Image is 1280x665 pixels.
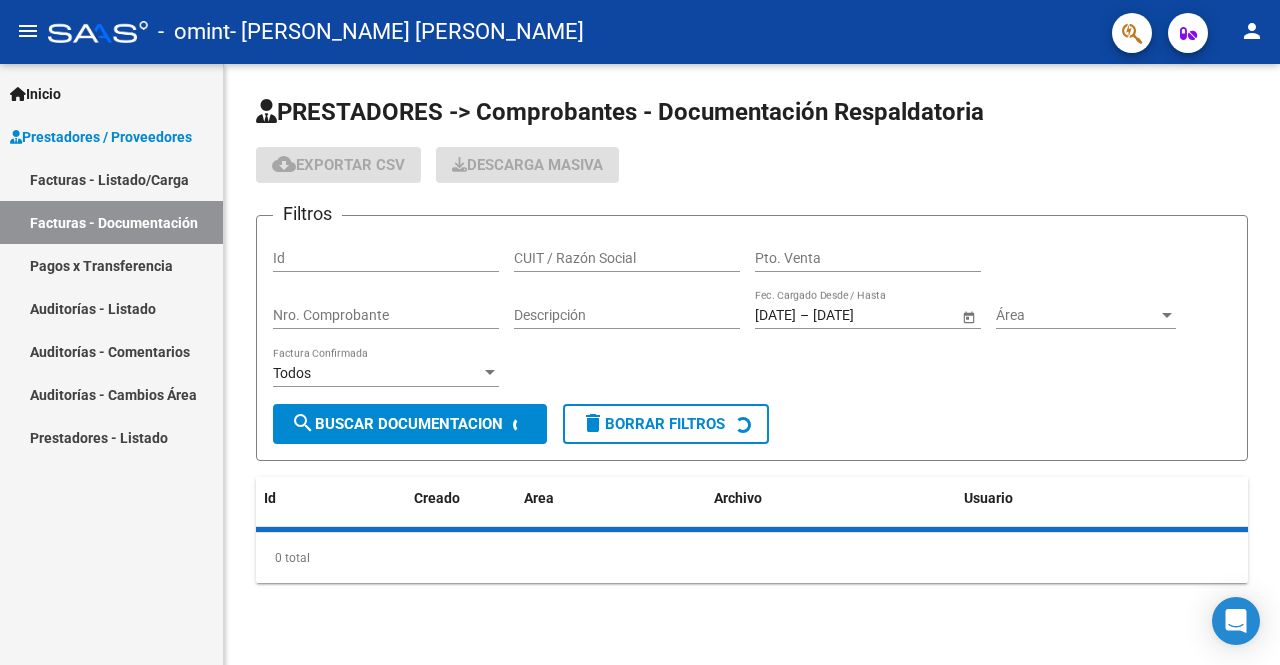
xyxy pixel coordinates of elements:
button: Borrar Filtros [563,404,769,444]
datatable-header-cell: Archivo [706,477,956,520]
datatable-header-cell: Id [256,477,336,520]
mat-icon: person [1240,19,1264,43]
span: Id [264,490,276,506]
input: Fecha fin [813,307,911,324]
span: Descarga Masiva [452,156,603,174]
span: Todos [273,365,311,381]
app-download-masive: Descarga masiva de comprobantes (adjuntos) [436,147,619,183]
datatable-header-cell: Creado [406,477,516,520]
button: Buscar Documentacion [273,404,547,444]
span: Creado [414,490,460,506]
span: Archivo [714,490,762,506]
button: Open calendar [958,306,979,327]
span: Área [996,307,1158,324]
span: – [800,307,809,324]
span: Usuario [964,490,1013,506]
div: Open Intercom Messenger [1212,597,1260,645]
span: - omint [158,10,230,54]
h3: Filtros [273,200,342,228]
input: Fecha inicio [755,307,796,324]
span: Buscar Documentacion [291,415,503,433]
span: Area [524,490,554,506]
span: Prestadores / Proveedores [10,126,192,148]
span: Inicio [10,83,61,105]
button: Descarga Masiva [436,147,619,183]
mat-icon: delete [581,411,605,435]
span: Borrar Filtros [581,415,725,433]
span: Exportar CSV [272,156,405,174]
span: PRESTADORES -> Comprobantes - Documentación Respaldatoria [256,98,984,126]
mat-icon: menu [16,19,40,43]
span: - [PERSON_NAME] [PERSON_NAME] [230,10,584,54]
mat-icon: cloud_download [272,152,296,176]
mat-icon: search [291,411,315,435]
datatable-header-cell: Usuario [956,477,1256,520]
datatable-header-cell: Area [516,477,706,520]
div: 0 total [256,533,1248,583]
button: Exportar CSV [256,147,421,183]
